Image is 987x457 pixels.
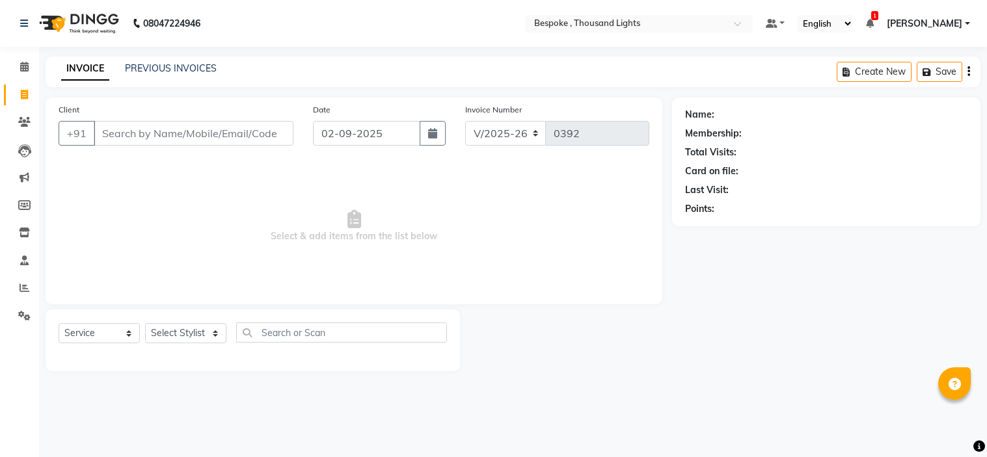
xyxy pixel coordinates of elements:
[94,121,293,146] input: Search by Name/Mobile/Email/Code
[61,57,109,81] a: INVOICE
[685,183,729,197] div: Last Visit:
[465,104,522,116] label: Invoice Number
[685,164,738,178] div: Card on file:
[917,62,962,82] button: Save
[887,17,962,31] span: [PERSON_NAME]
[125,62,217,74] a: PREVIOUS INVOICES
[59,161,649,291] span: Select & add items from the list below
[313,104,331,116] label: Date
[59,121,95,146] button: +91
[866,18,874,29] a: 1
[837,62,912,82] button: Create New
[59,104,79,116] label: Client
[685,108,714,122] div: Name:
[871,11,878,20] span: 1
[685,146,737,159] div: Total Visits:
[33,5,122,42] img: logo
[932,405,974,444] iframe: chat widget
[685,127,742,140] div: Membership:
[685,202,714,216] div: Points:
[236,322,447,343] input: Search or Scan
[143,5,200,42] b: 08047224946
